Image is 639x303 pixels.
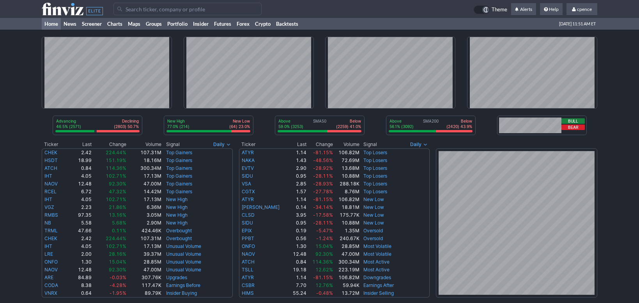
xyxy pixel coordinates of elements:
a: Forex [234,18,252,30]
td: 47.00M [127,266,162,274]
a: Top Gainers [166,173,192,179]
span: 92.30% [109,181,126,187]
a: Upgrades [166,274,187,280]
span: Daily [410,141,421,148]
td: 47.00M [127,180,162,188]
td: 18.81M [333,203,360,211]
td: 1.14 [289,196,306,203]
span: -81.15% [313,274,333,280]
span: -34.14% [313,204,333,210]
a: ATCH [44,165,57,171]
td: 5.58 [69,219,92,227]
td: 1.57 [289,188,306,196]
a: Top Losers [363,157,387,163]
span: 92.30% [315,251,333,257]
td: 240.67K [333,235,360,242]
td: 18.16M [127,157,162,164]
td: 107.31M [127,148,162,157]
a: SIDU [242,220,253,226]
button: Signals interval [211,141,233,148]
a: RCEL [44,189,57,194]
td: 0.19 [289,227,306,235]
a: Futures [211,18,234,30]
span: 102.71% [106,243,126,249]
a: Groups [143,18,165,30]
p: New Low [229,118,250,124]
span: -0.48% [316,290,333,296]
td: 106.82M [333,196,360,203]
p: 46.5% (2571) [56,124,81,129]
a: Maps [125,18,143,30]
a: TSLL [242,267,253,273]
td: 300.34M [127,164,162,172]
td: 17.13M [127,242,162,250]
a: CSBR [242,282,255,288]
a: Unusual Volume [166,267,201,273]
a: SIDU [242,173,253,179]
td: 0.84 [69,164,92,172]
a: New Low [363,220,384,226]
a: TRML [44,228,58,233]
p: (2803) 50.7% [114,124,139,129]
a: RMBS [44,212,58,218]
span: 5.68% [112,220,126,226]
td: 8.38 [69,282,92,289]
td: 17.13M [127,196,162,203]
a: PPBT [242,235,254,241]
td: 6.72 [69,188,92,196]
td: 84.89 [69,274,92,282]
a: Unusual Volume [166,243,201,249]
span: -48.56% [313,157,333,163]
a: cpence [566,3,597,16]
input: Search [113,3,262,15]
span: 102.71% [106,173,126,179]
a: CODA [44,282,58,288]
td: 3.95 [289,211,306,219]
a: Overbought [166,235,192,241]
p: Above [278,118,303,124]
td: 424.46K [127,227,162,235]
td: 0.95 [289,172,306,180]
a: VSA [242,181,251,187]
td: 59.94K [333,282,360,289]
a: Unusual Volume [166,251,201,257]
td: 12.48 [289,250,306,258]
td: 28.85M [127,258,162,266]
div: SMA50 [278,118,362,130]
span: 28.16% [109,251,126,257]
td: 14.42M [127,188,162,196]
span: 92.30% [109,267,126,273]
span: 114.36% [106,165,126,171]
td: 1.43 [289,157,306,164]
td: 55.24 [289,289,306,298]
a: LRE [44,251,53,257]
td: 0.64 [69,289,92,298]
p: (2259) 41.0% [336,124,361,129]
th: Volume [127,141,162,148]
a: Backtests [273,18,301,30]
a: ATYR [242,196,254,202]
a: Top Losers [363,173,387,179]
a: Insider [190,18,211,30]
a: NB [44,220,51,226]
td: 106.82M [333,274,360,282]
a: Top Losers [363,165,387,171]
span: 15.04% [315,243,333,249]
a: [PERSON_NAME] [242,204,280,210]
td: 1.35M [333,227,360,235]
td: 72.69M [333,157,360,164]
span: Signal [166,141,180,148]
a: Downgrades [363,274,391,280]
a: EPIX [242,228,252,233]
td: 12.48 [69,180,92,188]
th: Ticker [42,141,69,148]
a: Most Active [363,267,389,273]
span: -1.95% [110,290,126,296]
span: -28.93% [313,181,333,187]
span: -4.28% [110,282,126,288]
a: News [61,18,79,30]
td: 2.23 [69,203,92,211]
a: VGZ [44,204,54,210]
td: 4.05 [69,242,92,250]
a: ONFO [44,259,58,265]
